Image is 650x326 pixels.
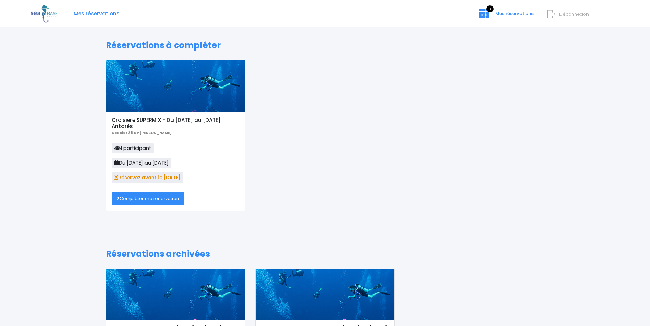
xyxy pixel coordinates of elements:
h1: Réservations archivées [106,249,544,259]
h1: Réservations à compléter [106,40,544,51]
span: Déconnexion [559,11,589,17]
a: 3 Mes réservations [473,13,538,19]
b: Dossier 25 GP [PERSON_NAME] [112,130,172,136]
span: 3 [486,5,494,12]
h5: Croisière SUPERMIX - Du [DATE] au [DATE] Antarès [112,117,239,129]
span: 1 participant [112,143,154,153]
a: Compléter ma réservation [112,192,184,205]
span: Mes réservations [495,10,534,17]
span: Du [DATE] au [DATE] [112,158,171,168]
span: Réservez avant le [DATE] [112,172,183,183]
